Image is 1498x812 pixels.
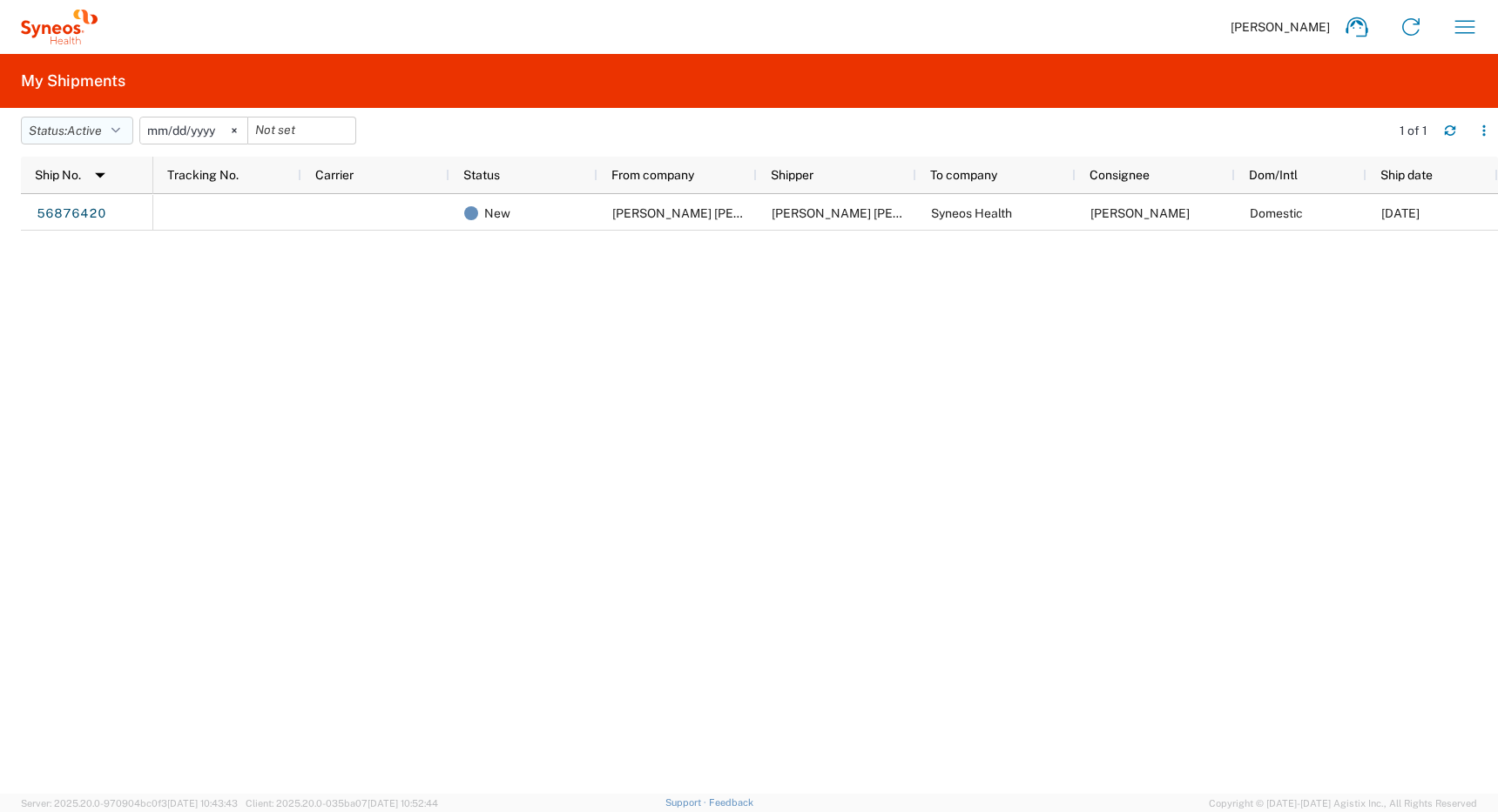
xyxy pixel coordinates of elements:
span: Shipper [771,168,813,182]
input: Not set [248,117,355,144]
span: Carrier [315,168,354,182]
span: Syneos Health [931,206,1012,220]
img: arrow-dropdown.svg [86,161,114,189]
span: Ship date [1380,168,1433,182]
span: Status [463,168,500,182]
span: Domestic [1250,206,1303,220]
span: Active [67,124,102,138]
a: Support [665,797,709,808]
span: Client: 2025.20.0-035ba07 [246,798,438,809]
span: Shiva Kalhor Monfared [772,206,973,220]
input: Not set [140,117,247,144]
span: Consignee [1090,168,1150,182]
div: 1 of 1 [1400,123,1430,138]
span: Shiva Kalhor Monfared [612,206,813,220]
span: Ship No. [35,168,81,182]
span: Shaun Villafana [1090,206,1190,220]
span: Copyright © [DATE]-[DATE] Agistix Inc., All Rights Reserved [1209,795,1477,811]
span: [DATE] 10:52:44 [368,798,438,809]
span: To company [930,168,997,182]
button: Status:Active [21,117,133,144]
h2: My Shipments [21,70,125,91]
span: [PERSON_NAME] [1231,19,1330,35]
span: Tracking No. [167,168,239,182]
span: Server: 2025.20.0-970904bc0f3 [21,798,238,809]
a: Feedback [709,797,753,808]
a: 56876420 [36,200,107,228]
span: New [484,195,510,232]
span: [DATE] 10:43:43 [167,798,238,809]
span: Dom/Intl [1249,168,1298,182]
span: 09/20/2025 [1381,206,1420,220]
span: From company [611,168,694,182]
